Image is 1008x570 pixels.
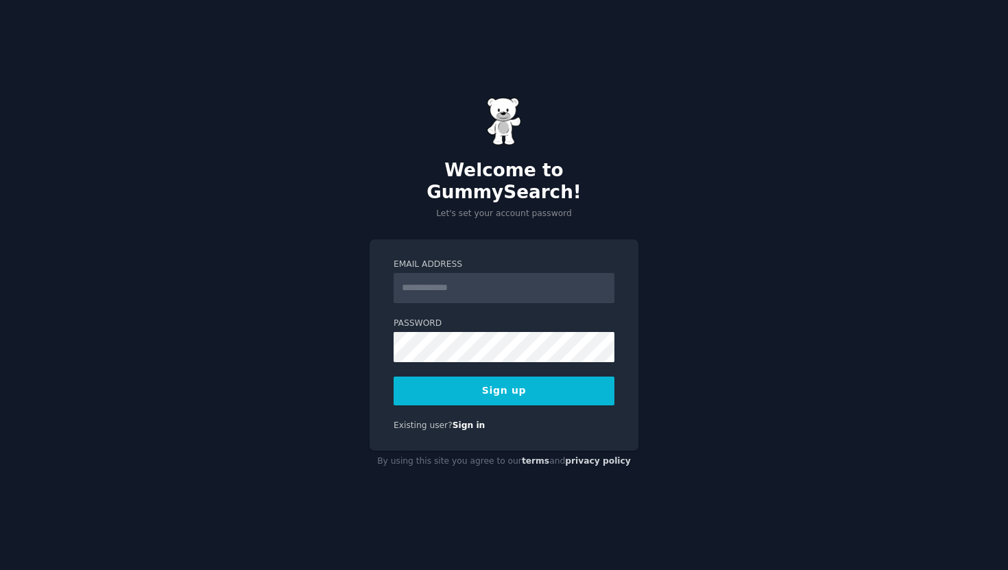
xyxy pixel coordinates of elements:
p: Let's set your account password [370,208,638,220]
span: Existing user? [394,420,453,430]
a: Sign in [453,420,485,430]
label: Email Address [394,259,614,271]
h2: Welcome to GummySearch! [370,160,638,203]
a: terms [522,456,549,466]
img: Gummy Bear [487,97,521,145]
button: Sign up [394,377,614,405]
div: By using this site you agree to our and [370,451,638,473]
a: privacy policy [565,456,631,466]
label: Password [394,318,614,330]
